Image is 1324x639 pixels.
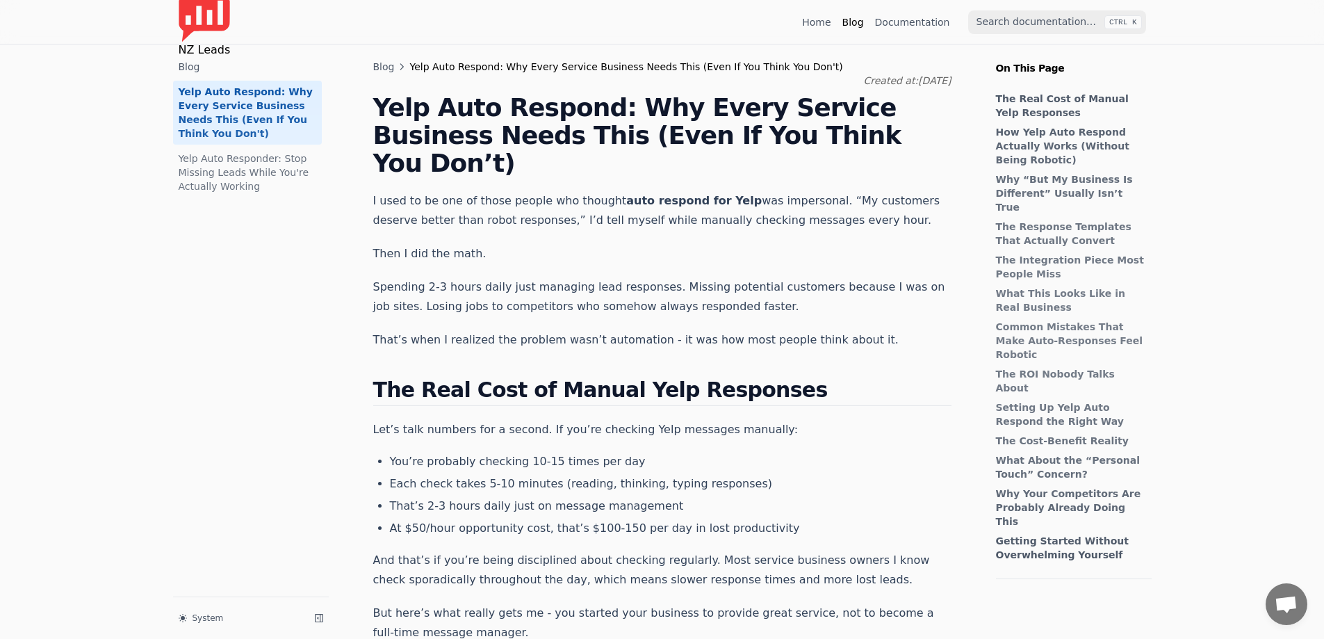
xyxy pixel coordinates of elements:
[173,608,304,628] button: System
[173,147,322,197] a: Yelp Auto Responder: Stop Missing Leads While You're Actually Working
[373,378,951,406] h2: The Real Cost of Manual Yelp Responses
[996,534,1145,562] a: Getting Started Without Overwhelming Yourself
[996,453,1145,481] a: What About the “Personal Touch” Concern?
[864,75,951,86] span: Created at: [DATE]
[373,94,951,177] h1: Yelp Auto Respond: Why Every Service Business Needs This (Even If You Think You Don’t)
[842,15,864,29] a: Blog
[373,60,395,74] a: Blog
[390,476,951,492] li: Each check takes 5-10 minutes (reading, thinking, typing responses)
[373,420,951,439] p: Let’s talk numbers for a second. If you’re checking Yelp messages manually:
[626,194,762,207] strong: auto respond for Yelp
[996,320,1145,362] a: Common Mistakes That Make Auto-Responses Feel Robotic
[996,125,1145,167] a: How Yelp Auto Respond Actually Works (Without Being Robotic)
[179,43,231,56] span: NZ Leads
[996,92,1145,120] a: The Real Cost of Manual Yelp Responses
[390,520,951,537] li: At $50/hour opportunity cost, that’s $100-150 per day in lost productivity
[996,253,1145,281] a: The Integration Piece Most People Miss
[996,220,1145,248] a: The Response Templates That Actually Convert
[373,191,951,230] p: I used to be one of those people who thought was impersonal. “My customers deserve better than ro...
[409,60,842,74] span: Yelp Auto Respond: Why Every Service Business Needs This (Even If You Think You Don't)
[173,56,322,78] a: Blog
[996,286,1145,314] a: What This Looks Like in Real Business
[802,15,831,29] a: Home
[996,434,1145,448] a: The Cost-Benefit Reality
[309,608,329,628] button: Collapse sidebar
[996,172,1145,214] a: Why “But My Business Is Different” Usually Isn’t True
[875,15,950,29] a: Documentation
[390,453,951,470] li: You’re probably checking 10-15 times per day
[373,244,951,264] p: Then I did the math.
[373,277,951,316] p: Spending 2-3 hours daily just managing lead responses. Missing potential customers because I was ...
[373,330,951,350] p: That’s when I realized the problem wasn’t automation - it was how most people think about it.
[1266,583,1307,625] a: Open chat
[373,551,951,590] p: And that’s if you’re being disciplined about checking regularly. Most service business owners I k...
[996,487,1145,528] a: Why Your Competitors Are Probably Already Doing This
[996,367,1145,395] a: The ROI Nobody Talks About
[985,45,1163,75] p: On This Page
[390,498,951,515] li: That’s 2-3 hours daily just on message management
[996,401,1145,428] a: Setting Up Yelp Auto Respond the Right Way
[173,81,322,145] a: Yelp Auto Respond: Why Every Service Business Needs This (Even If You Think You Don't)
[968,10,1146,34] input: Search documentation…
